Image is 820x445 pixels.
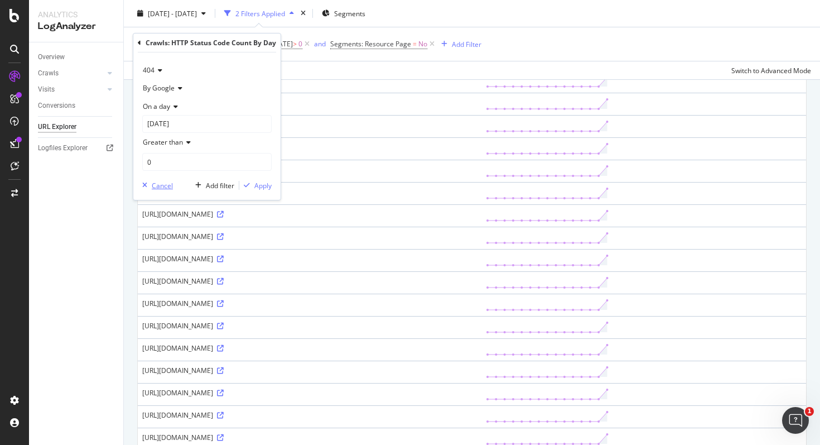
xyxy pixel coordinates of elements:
[38,142,88,154] div: Logfiles Explorer
[142,433,477,442] div: [URL][DOMAIN_NAME]
[418,36,427,52] span: No
[38,100,75,112] div: Conversions
[731,65,811,75] div: Switch to Advanced Mode
[142,343,477,353] div: [URL][DOMAIN_NAME]
[148,8,197,18] span: [DATE] - [DATE]
[38,9,114,20] div: Analytics
[142,366,477,375] div: [URL][DOMAIN_NAME]
[143,102,170,111] span: On a day
[38,121,115,133] a: URL Explorer
[298,36,302,52] span: 0
[38,68,59,79] div: Crawls
[298,8,308,19] div: times
[142,232,477,241] div: [URL][DOMAIN_NAME]
[38,68,104,79] a: Crawls
[38,51,115,63] a: Overview
[142,187,477,197] div: [URL][DOMAIN_NAME]
[152,181,173,190] div: Cancel
[142,299,477,308] div: [URL][DOMAIN_NAME]
[413,39,417,49] span: =
[143,65,155,75] span: 404
[142,98,477,107] div: [URL][DOMAIN_NAME]
[146,38,276,47] div: Crawls: HTTP Status Code Count By Day
[143,83,175,93] span: By Google
[317,4,370,22] button: Segments
[142,115,272,133] input: Select a day
[38,100,115,112] a: Conversions
[38,84,104,95] a: Visits
[142,142,477,152] div: [URL][DOMAIN_NAME]
[235,8,285,18] div: 2 Filters Applied
[782,407,809,434] iframe: Intercom live chat
[142,209,477,219] div: [URL][DOMAIN_NAME]
[142,75,477,85] div: [URL][DOMAIN_NAME]
[334,8,365,18] span: Segments
[142,388,477,398] div: [URL][DOMAIN_NAME]
[206,181,234,190] div: Add filter
[38,20,114,33] div: LogAnalyzer
[143,137,183,147] span: Greater than
[452,39,481,49] div: Add Filter
[727,61,811,79] button: Switch to Advanced Mode
[38,121,76,133] div: URL Explorer
[142,165,477,174] div: [URL][DOMAIN_NAME]
[191,180,234,191] button: Add filter
[254,181,272,190] div: Apply
[38,142,115,154] a: Logfiles Explorer
[138,180,173,191] button: Cancel
[38,51,65,63] div: Overview
[142,321,477,331] div: [URL][DOMAIN_NAME]
[133,4,210,22] button: [DATE] - [DATE]
[314,39,326,49] div: and
[239,180,272,191] button: Apply
[142,276,477,286] div: [URL][DOMAIN_NAME]
[38,84,55,95] div: Visits
[293,39,297,49] span: >
[437,37,481,51] button: Add Filter
[142,120,477,130] div: [URL][DOMAIN_NAME]
[220,4,298,22] button: 2 Filters Applied
[142,254,477,264] div: [URL][DOMAIN_NAME]
[142,410,477,420] div: [URL][DOMAIN_NAME]
[330,39,411,49] span: Segments: Resource Page
[314,39,326,49] button: and
[805,407,814,416] span: 1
